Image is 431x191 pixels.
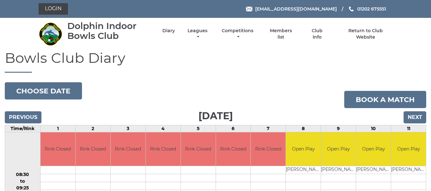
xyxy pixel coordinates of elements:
[5,111,41,123] input: Previous
[286,132,321,166] td: Open Play
[220,28,255,40] a: Competitions
[75,125,110,132] td: 2
[67,21,151,41] div: Dolphin Indoor Bowls Club
[216,125,251,132] td: 6
[321,132,356,166] td: Open Play
[246,5,337,12] a: Email [EMAIL_ADDRESS][DOMAIN_NAME]
[181,132,216,166] td: Rink Closed
[391,132,426,166] td: Open Play
[321,125,356,132] td: 9
[110,125,145,132] td: 3
[39,22,63,46] img: Dolphin Indoor Bowls Club
[307,28,328,40] a: Club Info
[356,132,391,166] td: Open Play
[266,28,295,40] a: Members list
[356,125,391,132] td: 10
[286,166,321,174] td: [PERSON_NAME]
[39,3,68,15] a: Login
[186,28,209,40] a: Leagues
[349,6,353,11] img: Phone us
[76,132,110,166] td: Rink Closed
[348,5,386,12] a: Phone us 01202 675551
[40,125,75,132] td: 1
[321,166,356,174] td: [PERSON_NAME]
[391,125,426,132] td: 11
[5,50,426,73] h1: Bowls Club Diary
[357,6,386,12] span: 01202 675551
[246,7,252,11] img: Email
[251,132,286,166] td: Rink Closed
[216,132,251,166] td: Rink Closed
[356,166,391,174] td: [PERSON_NAME]
[41,132,75,166] td: Rink Closed
[111,132,145,166] td: Rink Closed
[5,125,41,132] td: Time/Rink
[391,166,426,174] td: [PERSON_NAME]
[181,125,216,132] td: 5
[344,91,426,108] a: Book a match
[145,125,181,132] td: 4
[404,111,426,123] input: Next
[251,125,286,132] td: 7
[338,28,392,40] a: Return to Club Website
[255,6,337,12] span: [EMAIL_ADDRESS][DOMAIN_NAME]
[286,125,321,132] td: 8
[146,132,181,166] td: Rink Closed
[5,82,82,99] button: Choose date
[162,28,175,34] a: Diary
